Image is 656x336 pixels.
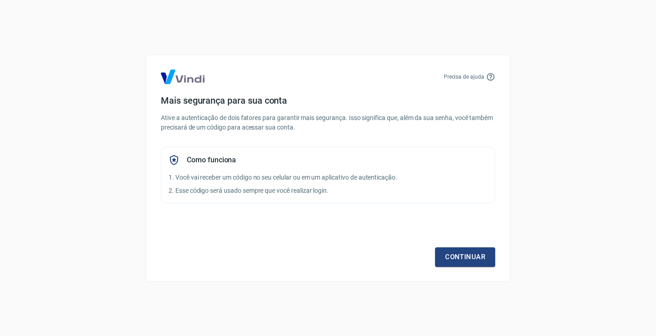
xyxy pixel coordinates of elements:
a: Continuar [435,247,495,266]
p: Precisa de ajuda [444,73,484,81]
p: 2. Esse código será usado sempre que você realizar login. [169,186,487,196]
p: 1. Você vai receber um código no seu celular ou em um aplicativo de autenticação. [169,173,487,182]
img: Logo Vind [161,70,205,84]
h4: Mais segurança para sua conta [161,95,495,106]
h5: Como funciona [187,155,236,165]
p: Ative a autenticação de dois fatores para garantir mais segurança. Isso significa que, além da su... [161,113,495,132]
